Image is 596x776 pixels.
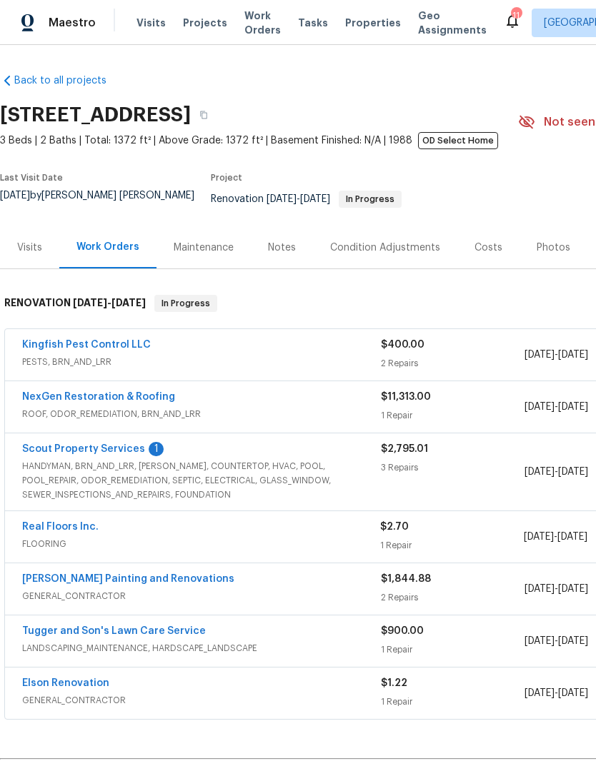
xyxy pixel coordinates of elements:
[267,194,297,204] span: [DATE]
[298,18,328,28] span: Tasks
[525,402,555,412] span: [DATE]
[525,636,555,646] span: [DATE]
[22,641,381,655] span: LANDSCAPING_MAINTENANCE, HARDSCAPE_LANDSCAPE
[267,194,330,204] span: -
[525,634,588,648] span: -
[22,693,381,707] span: GENERAL_CONTRACTOR
[76,240,139,254] div: Work Orders
[524,532,554,542] span: [DATE]
[22,678,109,688] a: Elson Renovation
[525,348,588,362] span: -
[380,522,409,532] span: $2.70
[22,444,145,454] a: Scout Property Services
[4,295,146,312] h6: RENOVATION
[111,298,146,308] span: [DATE]
[381,590,525,605] div: 2 Repairs
[300,194,330,204] span: [DATE]
[381,626,424,636] span: $900.00
[558,467,588,477] span: [DATE]
[381,695,525,709] div: 1 Repair
[22,626,206,636] a: Tugger and Son's Lawn Care Service
[22,355,381,369] span: PESTS, BRN_AND_LRR
[156,296,216,311] span: In Progress
[558,688,588,698] span: [DATE]
[244,9,281,37] span: Work Orders
[381,643,525,657] div: 1 Repair
[73,298,146,308] span: -
[22,522,99,532] a: Real Floors Inc.
[511,9,521,23] div: 11
[191,102,217,128] button: Copy Address
[22,340,151,350] a: Kingfish Pest Control LLC
[73,298,107,308] span: [DATE]
[525,688,555,698] span: [DATE]
[537,241,570,255] div: Photos
[22,392,175,402] a: NexGen Restoration & Roofing
[525,584,555,594] span: [DATE]
[525,465,588,479] span: -
[525,686,588,700] span: -
[381,408,525,423] div: 1 Repair
[381,340,424,350] span: $400.00
[174,241,234,255] div: Maintenance
[22,459,381,502] span: HANDYMAN, BRN_AND_LRR, [PERSON_NAME], COUNTERTOP, HVAC, POOL, POOL_REPAIR, ODOR_REMEDIATION, SEPT...
[418,132,498,149] span: OD Select Home
[525,467,555,477] span: [DATE]
[49,16,96,30] span: Maestro
[211,173,242,182] span: Project
[558,636,588,646] span: [DATE]
[558,402,588,412] span: [DATE]
[22,589,381,603] span: GENERAL_CONTRACTOR
[525,400,588,414] span: -
[558,350,588,360] span: [DATE]
[381,444,428,454] span: $2,795.01
[418,9,487,37] span: Geo Assignments
[268,241,296,255] div: Notes
[558,584,588,594] span: [DATE]
[211,194,402,204] span: Renovation
[149,442,164,456] div: 1
[381,678,407,688] span: $1.22
[525,582,588,596] span: -
[22,537,380,551] span: FLOORING
[22,407,381,421] span: ROOF, ODOR_REMEDIATION, BRN_AND_LRR
[340,195,400,203] span: In Progress
[381,460,525,475] div: 3 Repairs
[380,538,523,553] div: 1 Repair
[475,241,502,255] div: Costs
[345,16,401,30] span: Properties
[525,350,555,360] span: [DATE]
[22,574,234,584] a: [PERSON_NAME] Painting and Renovations
[136,16,166,30] span: Visits
[524,530,587,544] span: -
[17,241,42,255] div: Visits
[183,16,227,30] span: Projects
[381,574,431,584] span: $1,844.88
[330,241,440,255] div: Condition Adjustments
[557,532,587,542] span: [DATE]
[381,356,525,371] div: 2 Repairs
[381,392,431,402] span: $11,313.00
